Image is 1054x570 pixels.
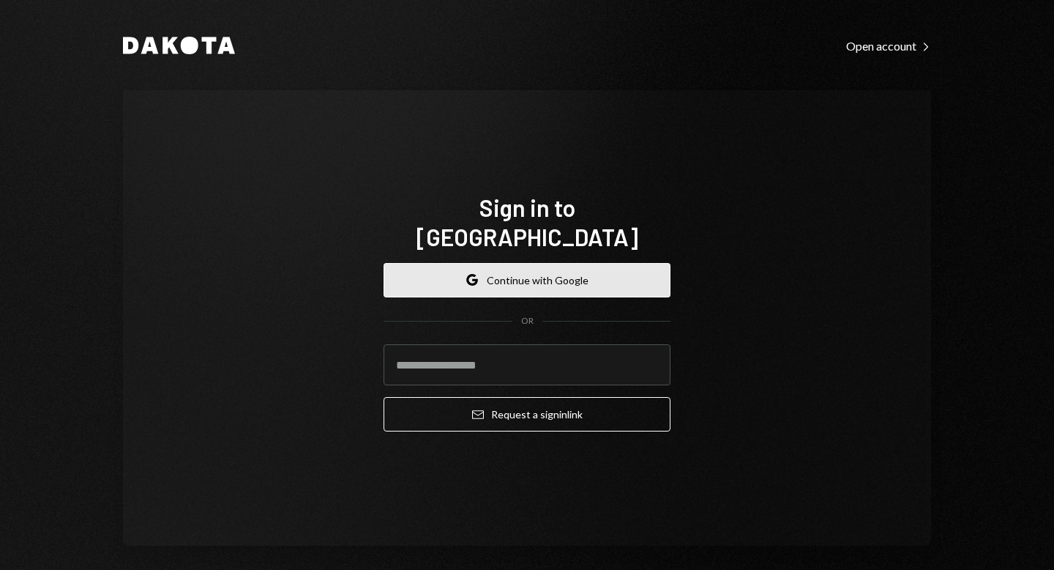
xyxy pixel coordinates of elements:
h1: Sign in to [GEOGRAPHIC_DATA] [384,193,670,251]
button: Continue with Google [384,263,670,297]
a: Open account [846,37,931,53]
div: OR [521,315,534,327]
button: Request a signinlink [384,397,670,432]
div: Open account [846,39,931,53]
